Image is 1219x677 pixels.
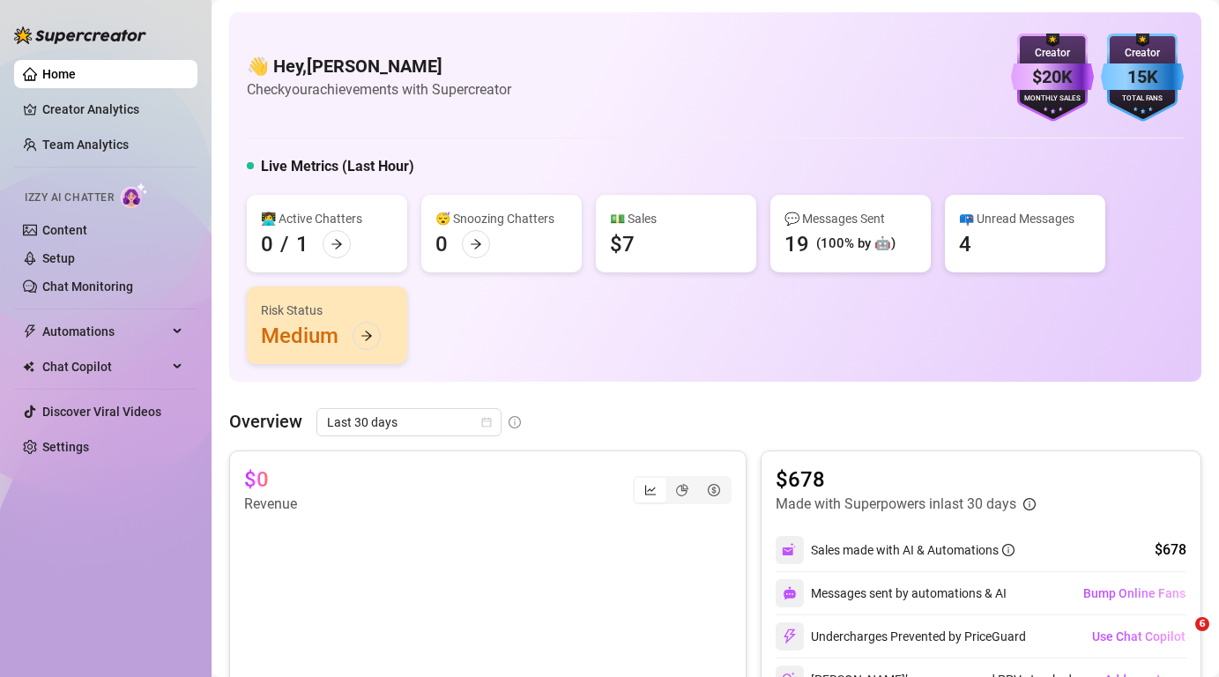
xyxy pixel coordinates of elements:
img: purple-badge-B9DA21FR.svg [1011,33,1094,122]
img: Chat Copilot [23,361,34,373]
span: 6 [1195,617,1209,631]
span: Chat Copilot [42,353,167,381]
a: Content [42,223,87,237]
a: Discover Viral Videos [42,405,161,419]
article: Overview [229,408,302,435]
div: 0 [435,230,448,258]
div: 0 [261,230,273,258]
div: 19 [784,230,809,258]
a: Chat Monitoring [42,279,133,294]
div: 💬 Messages Sent [784,209,917,228]
div: 💵 Sales [610,209,742,228]
article: Check your achievements with Supercreator [247,78,511,100]
span: info-circle [509,416,521,428]
article: Revenue [244,494,297,515]
a: Home [42,67,76,81]
button: Bump Online Fans [1082,579,1186,607]
h4: 👋 Hey, [PERSON_NAME] [247,54,511,78]
div: $678 [1155,539,1186,561]
span: line-chart [644,484,657,496]
span: pie-chart [676,484,688,496]
div: 1 [296,230,308,258]
img: blue-badge-DgoSNQY1.svg [1101,33,1184,122]
iframe: Intercom live chat [1159,617,1201,659]
span: calendar [481,417,492,428]
div: 📪 Unread Messages [959,209,1091,228]
div: Monthly Sales [1011,93,1094,105]
span: arrow-right [470,238,482,250]
h5: Live Metrics (Last Hour) [261,156,414,177]
div: Total Fans [1101,93,1184,105]
div: (100% by 🤖) [816,234,896,255]
img: svg%3e [782,629,798,644]
img: svg%3e [783,586,797,600]
div: 😴 Snoozing Chatters [435,209,568,228]
span: Use Chat Copilot [1092,629,1186,644]
span: arrow-right [331,238,343,250]
div: segmented control [633,476,732,504]
div: $7 [610,230,635,258]
div: 4 [959,230,971,258]
a: Team Analytics [42,138,129,152]
span: dollar-circle [708,484,720,496]
article: $678 [776,465,1036,494]
img: logo-BBDzfeDw.svg [14,26,146,44]
article: Made with Superpowers in last 30 days [776,494,1016,515]
span: info-circle [1023,498,1036,510]
article: $0 [244,465,269,494]
div: Creator [1101,45,1184,62]
div: Sales made with AI & Automations [811,540,1015,560]
button: Use Chat Copilot [1091,622,1186,651]
span: Bump Online Fans [1083,586,1186,600]
span: arrow-right [360,330,373,342]
a: Settings [42,440,89,454]
a: Creator Analytics [42,95,183,123]
img: AI Chatter [121,182,148,208]
div: Undercharges Prevented by PriceGuard [776,622,1026,651]
div: 15K [1101,63,1184,91]
span: info-circle [1002,544,1015,556]
img: svg%3e [782,542,798,558]
a: Setup [42,251,75,265]
span: Automations [42,317,167,346]
span: Izzy AI Chatter [25,190,114,206]
div: $20K [1011,63,1094,91]
span: Last 30 days [327,409,491,435]
div: Messages sent by automations & AI [776,579,1007,607]
div: 👩‍💻 Active Chatters [261,209,393,228]
div: Creator [1011,45,1094,62]
span: thunderbolt [23,324,37,338]
div: Risk Status [261,301,393,320]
